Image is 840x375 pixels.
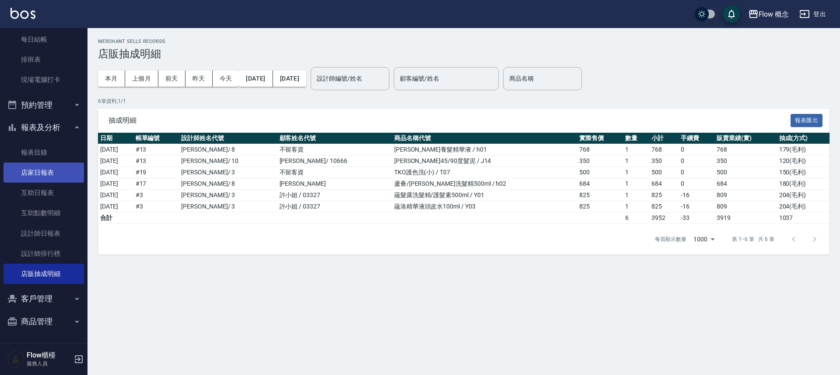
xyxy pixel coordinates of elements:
button: 預約管理 [3,94,84,117]
h3: 店販抽成明細 [98,48,829,60]
td: 3919 [714,212,777,224]
td: 蘊洛精華液頭皮水100ml / Y03 [392,201,577,212]
td: [PERSON_NAME]/ 8 [179,178,277,190]
td: [PERSON_NAME]/ 10666 [277,156,392,167]
th: 商品名稱代號 [392,133,577,144]
td: # 19 [133,167,179,178]
td: [PERSON_NAME]/ 10 [179,156,277,167]
td: # 17 [133,178,179,190]
td: 809 [714,190,777,201]
button: 昨天 [185,71,213,87]
p: 每頁顯示數量 [655,235,686,243]
td: -33 [679,212,714,224]
th: 手續費 [679,133,714,144]
td: 809 [714,201,777,212]
td: 150 ( 毛利 ) [777,167,829,178]
td: 684 [714,178,777,190]
td: 500 [714,167,777,178]
td: 0 [679,144,714,156]
td: 1 [623,201,649,212]
td: 0 [679,156,714,167]
a: 每日結帳 [3,29,84,50]
td: [DATE] [98,201,133,212]
button: 商品管理 [3,310,84,333]
p: 6 筆資料, 1 / 1 [98,97,829,105]
td: 合計 [98,212,133,224]
td: [PERSON_NAME]/ 3 [179,190,277,201]
a: 店家日報表 [3,163,84,183]
td: 204 ( 毛利 ) [777,190,829,201]
button: Flow 概念 [745,5,793,23]
td: # 13 [133,144,179,156]
td: 不留客資 [277,167,392,178]
a: 互助日報表 [3,183,84,203]
td: 179 ( 毛利 ) [777,144,829,156]
td: 1 [623,144,649,156]
div: 1000 [690,227,718,251]
td: 500 [649,167,678,178]
td: 684 [649,178,678,190]
button: 登出 [796,6,829,22]
p: 服務人員 [27,360,71,368]
td: -16 [679,190,714,201]
td: # 3 [133,190,179,201]
td: 6 [623,212,649,224]
td: [DATE] [98,190,133,201]
td: 180 ( 毛利 ) [777,178,829,190]
td: [PERSON_NAME]/ 8 [179,144,277,156]
button: 報表匯出 [791,114,823,127]
td: 1 [623,178,649,190]
th: 帳單編號 [133,133,179,144]
td: 3952 [649,212,678,224]
button: 報表及分析 [3,116,84,139]
td: 350 [577,156,623,167]
span: 抽成明細 [108,116,791,125]
td: 蘊髮露洗髮精/護髮素500ml / Y01 [392,190,577,201]
p: 第 1–6 筆 共 6 筆 [732,235,774,243]
td: 768 [714,144,777,156]
td: [PERSON_NAME]養髮精華液 / h01 [392,144,577,156]
td: 825 [649,190,678,201]
td: 768 [577,144,623,156]
td: 768 [649,144,678,156]
td: 許小姐 / 03327 [277,201,392,212]
a: 店販抽成明細 [3,264,84,284]
th: 顧客姓名代號 [277,133,392,144]
img: Logo [10,8,35,19]
td: 許小姐 / 03327 [277,190,392,201]
h2: Merchant Sells Records [98,39,829,44]
th: 數量 [623,133,649,144]
button: [DATE] [239,71,273,87]
td: 不留客資 [277,144,392,156]
td: 684 [577,178,623,190]
td: 825 [649,201,678,212]
td: 1 [623,190,649,201]
button: [DATE] [273,71,306,87]
td: TKO護色洗(小) / T07 [392,167,577,178]
td: [PERSON_NAME]45/90度髮泥 / J14 [392,156,577,167]
a: 報表匯出 [791,116,823,124]
a: 現場電腦打卡 [3,70,84,90]
h5: Flow櫃檯 [27,351,71,360]
th: 實際售價 [577,133,623,144]
a: 設計師排行榜 [3,244,84,264]
td: 0 [679,167,714,178]
td: 825 [577,190,623,201]
td: 1037 [777,212,829,224]
div: Flow 概念 [759,9,789,20]
img: Person [7,350,24,368]
td: [PERSON_NAME]/ 3 [179,167,277,178]
td: # 13 [133,156,179,167]
td: [PERSON_NAME]/ 3 [179,201,277,212]
th: 日期 [98,133,133,144]
button: 前天 [158,71,185,87]
td: 1 [623,156,649,167]
td: # 3 [133,201,179,212]
td: [DATE] [98,156,133,167]
th: 販賣業績(實) [714,133,777,144]
button: 上個月 [125,71,158,87]
td: 500 [577,167,623,178]
a: 互助點數明細 [3,203,84,223]
td: 120 ( 毛利 ) [777,156,829,167]
td: 0 [679,178,714,190]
